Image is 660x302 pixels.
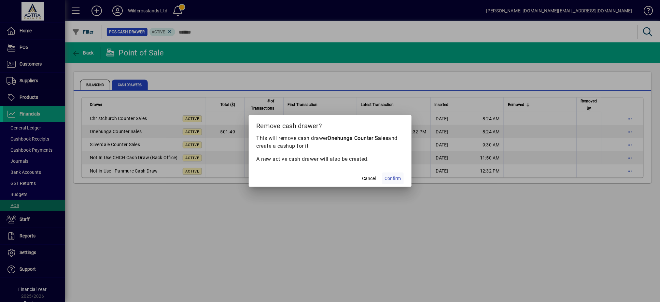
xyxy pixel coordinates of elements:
button: Cancel [359,173,380,184]
p: This will remove cash drawer and create a cashup for it. [257,134,404,150]
span: Cancel [362,175,376,182]
p: A new active cash drawer will also be created. [257,155,404,163]
button: Confirm [382,173,404,184]
span: Confirm [385,175,401,182]
h2: Remove cash drawer? [249,115,412,134]
b: Onehunga Counter Sales [328,135,388,141]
